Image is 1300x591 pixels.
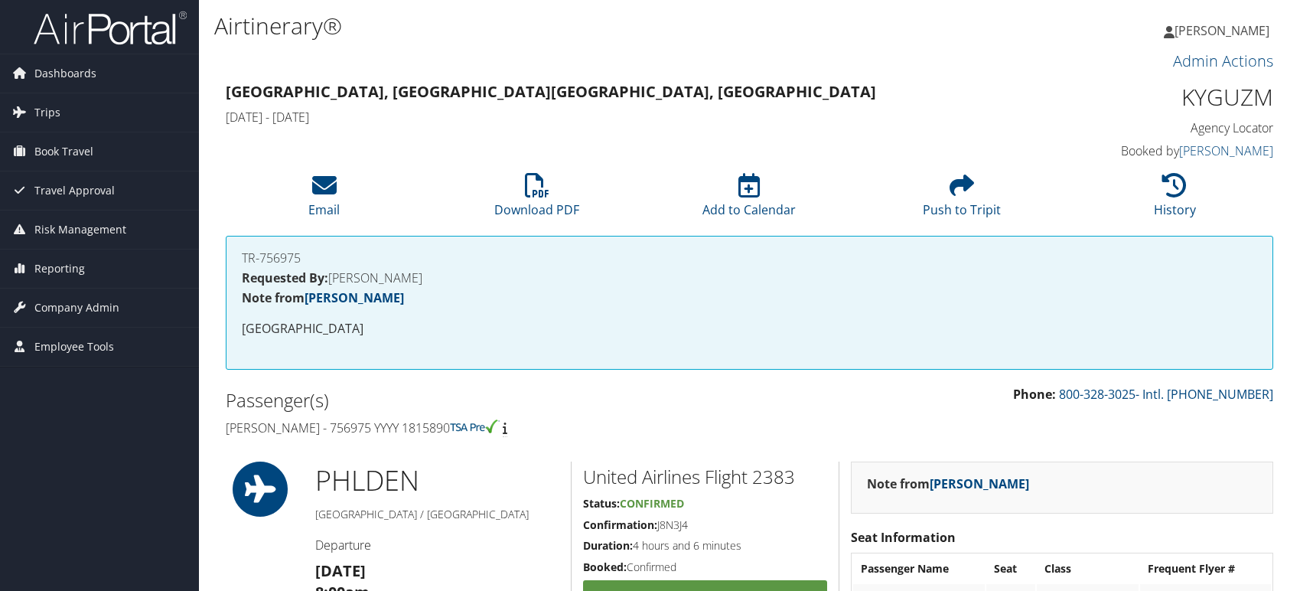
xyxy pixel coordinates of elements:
strong: Seat Information [851,529,956,546]
h4: [DATE] - [DATE] [226,109,1005,126]
h5: Confirmed [583,560,827,575]
strong: Booked: [583,560,627,574]
th: Class [1037,555,1139,583]
strong: Note from [242,289,404,306]
h1: PHL DEN [315,462,560,500]
img: airportal-logo.png [34,10,187,46]
strong: Requested By: [242,269,328,286]
h4: [PERSON_NAME] [242,272,1257,284]
p: [GEOGRAPHIC_DATA] [242,319,1257,339]
a: [PERSON_NAME] [305,289,404,306]
h4: Agency Locator [1028,119,1273,136]
span: Dashboards [34,54,96,93]
span: Company Admin [34,289,119,327]
strong: Confirmation: [583,518,657,532]
h1: Airtinerary® [214,10,928,42]
a: Add to Calendar [702,181,796,218]
strong: Status: [583,496,620,511]
strong: [GEOGRAPHIC_DATA], [GEOGRAPHIC_DATA] [GEOGRAPHIC_DATA], [GEOGRAPHIC_DATA] [226,81,876,102]
span: Confirmed [620,496,684,511]
img: tsa-precheck.png [450,420,500,433]
th: Passenger Name [853,555,985,583]
strong: [DATE] [315,560,366,581]
a: [PERSON_NAME] [930,475,1029,492]
a: Admin Actions [1173,51,1273,71]
strong: Note from [867,475,1029,492]
th: Seat [986,555,1035,583]
strong: Duration: [583,538,633,553]
a: [PERSON_NAME] [1179,142,1273,159]
a: [PERSON_NAME] [1164,8,1285,54]
h4: Departure [315,537,560,553]
span: Reporting [34,250,85,288]
h4: [PERSON_NAME] - 756975 YYYY 1815890 [226,420,738,436]
span: Employee Tools [34,328,114,366]
h2: Passenger(s) [226,387,738,413]
a: History [1154,181,1196,218]
strong: Phone: [1013,386,1056,403]
h5: [GEOGRAPHIC_DATA] / [GEOGRAPHIC_DATA] [315,507,560,522]
h4: TR-756975 [242,252,1257,264]
span: Travel Approval [34,171,115,210]
h5: 4 hours and 6 minutes [583,538,827,553]
h4: Booked by [1028,142,1273,159]
span: Trips [34,93,60,132]
a: 800-328-3025- Intl. [PHONE_NUMBER] [1059,386,1273,403]
a: Push to Tripit [923,181,1001,218]
span: Book Travel [34,132,93,171]
h5: J8N3J4 [583,518,827,533]
h1: KYGUZM [1028,81,1273,113]
span: Risk Management [34,211,126,249]
a: Download PDF [494,181,579,218]
a: Email [308,181,340,218]
th: Frequent Flyer # [1140,555,1271,583]
h2: United Airlines Flight 2383 [583,464,827,490]
span: [PERSON_NAME] [1175,22,1269,39]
